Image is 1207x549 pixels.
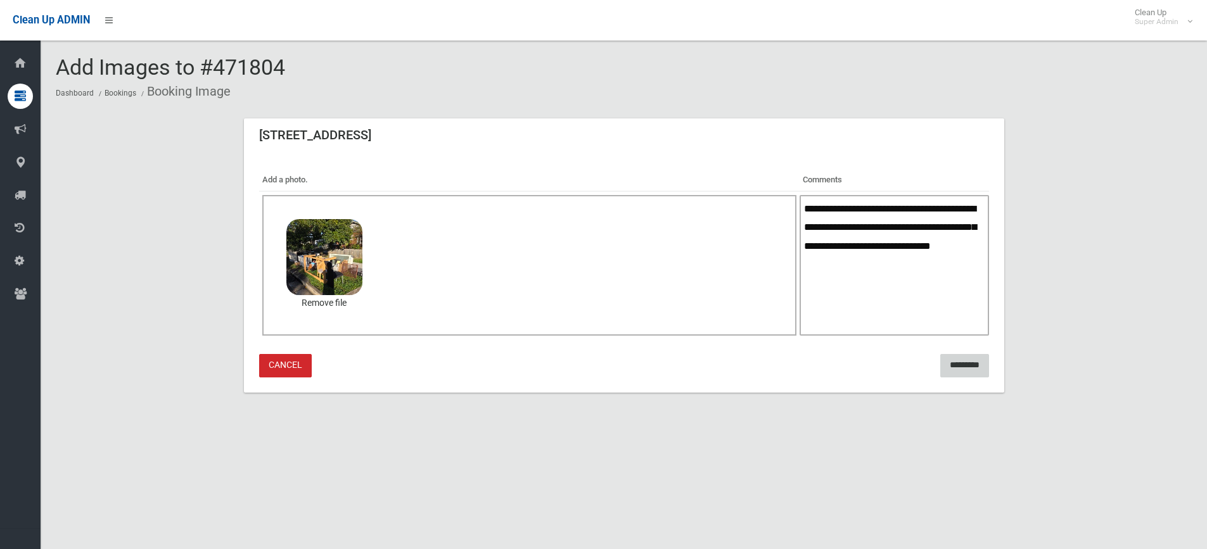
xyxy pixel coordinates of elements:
[259,169,800,191] th: Add a photo.
[800,169,988,191] th: Comments
[1128,8,1191,27] span: Clean Up
[259,354,312,377] a: Cancel
[56,54,285,80] span: Add Images to #471804
[286,295,362,312] a: Remove file
[105,89,136,98] a: Bookings
[56,89,94,98] a: Dashboard
[1135,17,1178,27] small: Super Admin
[138,80,231,103] li: Booking Image
[259,129,371,141] h3: [STREET_ADDRESS]
[13,14,90,26] span: Clean Up ADMIN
